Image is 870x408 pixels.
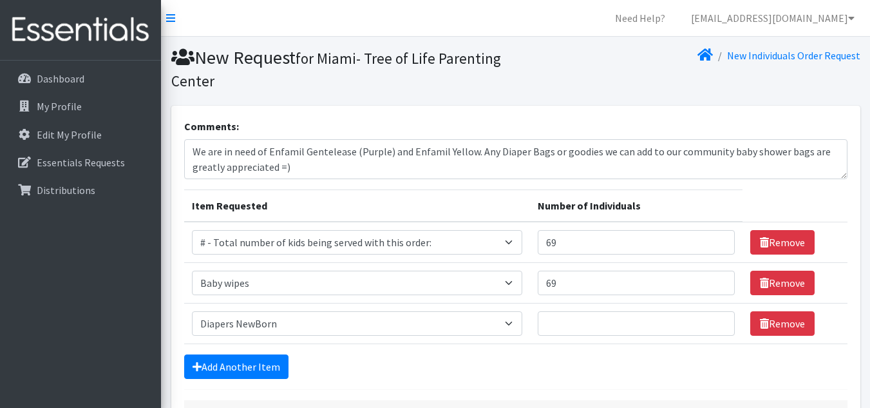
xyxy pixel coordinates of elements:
a: Distributions [5,177,156,203]
a: Edit My Profile [5,122,156,148]
a: Remove [750,230,815,255]
a: Need Help? [605,5,676,31]
a: Remove [750,311,815,336]
p: Distributions [37,184,95,197]
a: [EMAIL_ADDRESS][DOMAIN_NAME] [681,5,865,31]
h1: New Request [171,46,511,91]
small: for Miami- Tree of Life Parenting Center [171,49,501,90]
p: Essentials Requests [37,156,125,169]
p: My Profile [37,100,82,113]
th: Number of Individuals [530,190,742,222]
p: Dashboard [37,72,84,85]
a: Remove [750,271,815,295]
p: Edit My Profile [37,128,102,141]
img: HumanEssentials [5,8,156,52]
th: Item Requested [184,190,530,222]
a: Add Another Item [184,355,288,379]
a: Dashboard [5,66,156,92]
a: Essentials Requests [5,150,156,175]
label: Comments: [184,119,239,134]
a: My Profile [5,93,156,119]
a: New Individuals Order Request [727,49,860,62]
